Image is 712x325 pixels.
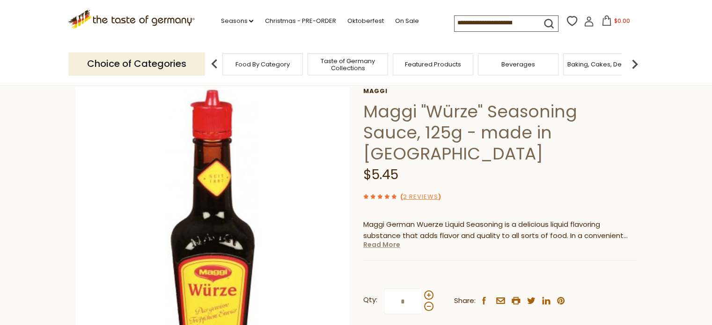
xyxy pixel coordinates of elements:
span: ( ) [400,192,441,201]
a: Oktoberfest [347,16,383,26]
input: Qty: [384,289,422,314]
a: Food By Category [235,61,290,68]
a: Read More [363,240,400,249]
p: Maggi German Wuerze Liquid Seasoning is a delicious liquid flavoring substance that adds flavor a... [363,219,637,242]
span: Share: [454,295,476,307]
p: Choice of Categories [68,52,205,75]
a: 2 Reviews [403,192,438,202]
h1: Maggi "Würze" Seasoning Sauce, 125g - made in [GEOGRAPHIC_DATA] [363,101,637,164]
span: $5.45 [363,166,398,184]
a: Seasons [220,16,253,26]
a: On Sale [395,16,418,26]
button: $0.00 [596,15,636,29]
a: Beverages [501,61,535,68]
span: $0.00 [614,17,630,25]
a: Baking, Cakes, Desserts [567,61,640,68]
img: next arrow [625,55,644,73]
a: Taste of Germany Collections [310,58,385,72]
strong: Qty: [363,294,377,306]
a: Maggi [363,87,637,95]
a: Christmas - PRE-ORDER [264,16,336,26]
img: previous arrow [205,55,224,73]
a: Featured Products [405,61,461,68]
